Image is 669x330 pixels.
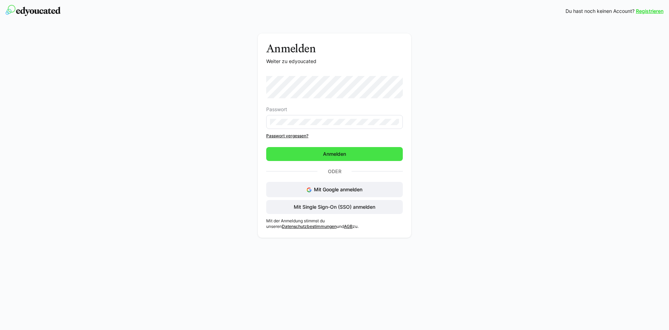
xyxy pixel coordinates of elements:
[6,5,61,16] img: edyoucated
[266,58,403,65] p: Weiter zu edyoucated
[266,147,403,161] button: Anmelden
[566,8,635,15] span: Du hast noch keinen Account?
[317,167,352,176] p: Oder
[344,224,353,229] a: AGB
[293,204,376,210] span: Mit Single Sign-On (SSO) anmelden
[282,224,337,229] a: Datenschutzbestimmungen
[266,200,403,214] button: Mit Single Sign-On (SSO) anmelden
[266,182,403,197] button: Mit Google anmelden
[266,218,403,229] p: Mit der Anmeldung stimmst du unseren und zu.
[266,133,403,139] a: Passwort vergessen?
[636,8,663,15] a: Registrieren
[266,42,403,55] h3: Anmelden
[322,151,347,158] span: Anmelden
[266,107,287,112] span: Passwort
[314,186,362,192] span: Mit Google anmelden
